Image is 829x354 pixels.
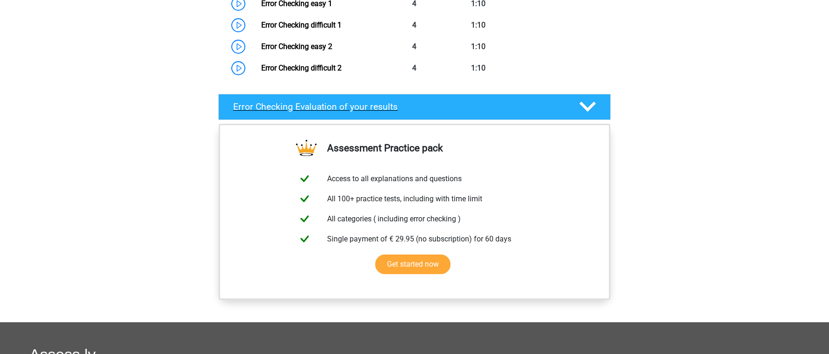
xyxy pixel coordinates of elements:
a: Get started now [375,255,450,274]
a: Error Checking difficult 2 [261,64,342,72]
a: Error Checking difficult 1 [261,21,342,29]
a: Error Checking easy 2 [261,42,332,51]
h4: Error Checking Evaluation of your results [233,101,565,112]
a: Error Checking Evaluation of your results [214,94,615,120]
